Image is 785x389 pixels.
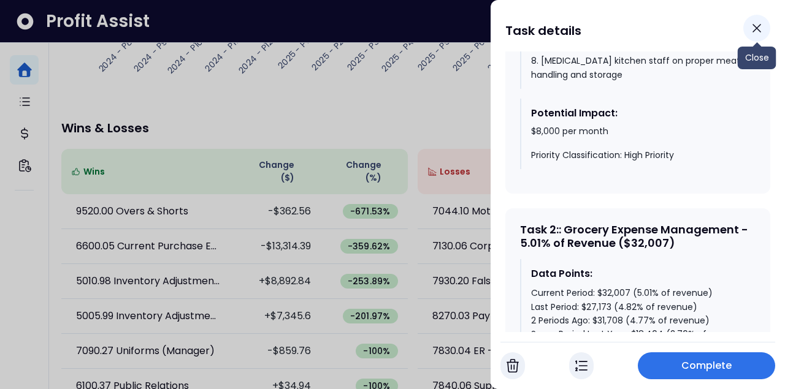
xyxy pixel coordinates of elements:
div: Close [738,47,776,69]
img: Cancel Task [507,358,519,373]
button: Close [743,15,770,42]
div: Data Points: [531,266,746,281]
h1: Task details [505,20,581,42]
img: In Progress [575,358,588,373]
div: $8,000 per month Priority Classification: High Priority [531,126,746,162]
div: Potential Impact: [531,106,746,121]
div: Task 2 : : Grocery Expense Management - 5.01% of Revenue ($32,007) [520,223,756,249]
span: Complete [681,358,732,373]
button: Complete [638,352,775,379]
